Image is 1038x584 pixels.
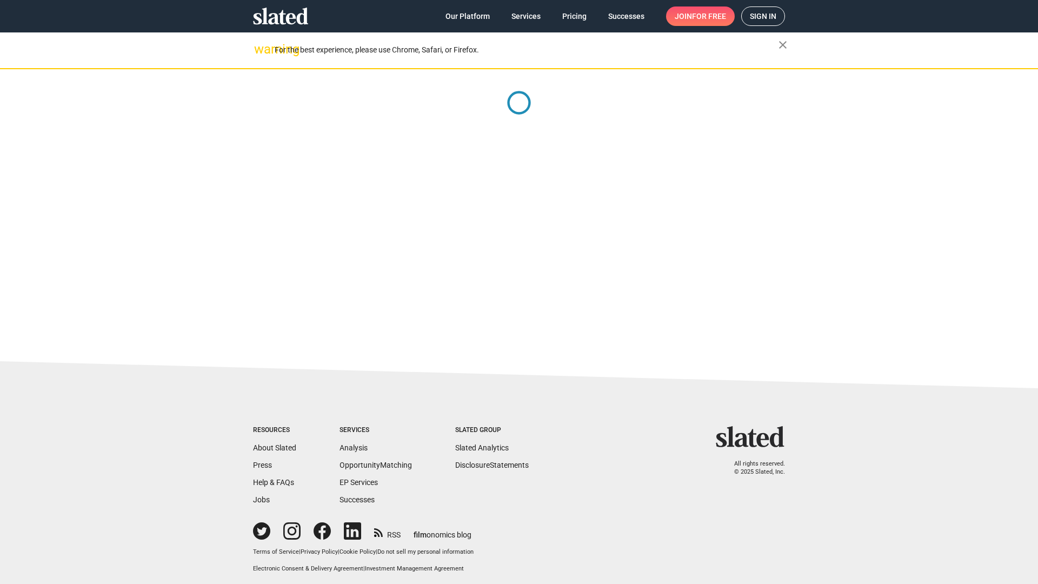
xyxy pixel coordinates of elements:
[692,6,726,26] span: for free
[562,6,587,26] span: Pricing
[340,461,412,469] a: OpportunityMatching
[741,6,785,26] a: Sign in
[608,6,644,26] span: Successes
[374,523,401,540] a: RSS
[377,548,474,556] button: Do not sell my personal information
[253,461,272,469] a: Press
[253,478,294,487] a: Help & FAQs
[675,6,726,26] span: Join
[437,6,498,26] a: Our Platform
[666,6,735,26] a: Joinfor free
[414,521,471,540] a: filmonomics blog
[340,495,375,504] a: Successes
[340,548,376,555] a: Cookie Policy
[723,460,785,476] p: All rights reserved. © 2025 Slated, Inc.
[455,461,529,469] a: DisclosureStatements
[340,478,378,487] a: EP Services
[340,443,368,452] a: Analysis
[365,565,464,572] a: Investment Management Agreement
[275,43,778,57] div: For the best experience, please use Chrome, Safari, or Firefox.
[511,6,541,26] span: Services
[253,548,299,555] a: Terms of Service
[363,565,365,572] span: |
[253,495,270,504] a: Jobs
[301,548,338,555] a: Privacy Policy
[750,7,776,25] span: Sign in
[600,6,653,26] a: Successes
[253,443,296,452] a: About Slated
[776,38,789,51] mat-icon: close
[554,6,595,26] a: Pricing
[414,530,427,539] span: film
[299,548,301,555] span: |
[455,443,509,452] a: Slated Analytics
[338,548,340,555] span: |
[376,548,377,555] span: |
[254,43,267,56] mat-icon: warning
[253,565,363,572] a: Electronic Consent & Delivery Agreement
[503,6,549,26] a: Services
[445,6,490,26] span: Our Platform
[340,426,412,435] div: Services
[455,426,529,435] div: Slated Group
[253,426,296,435] div: Resources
